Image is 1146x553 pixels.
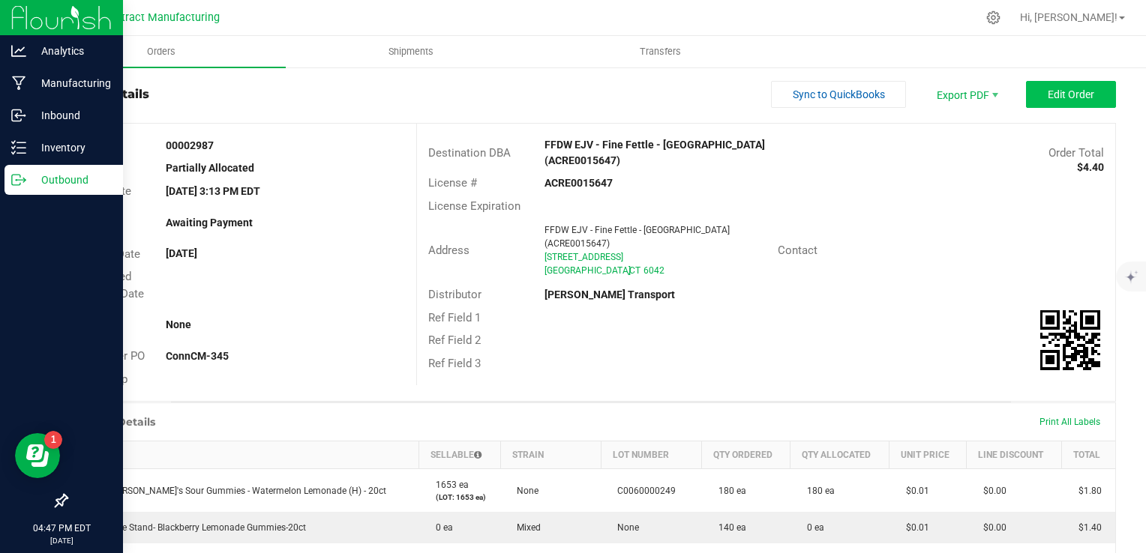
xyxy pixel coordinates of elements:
[286,36,535,67] a: Shipments
[544,139,765,166] strong: FFDW EJV - Fine Fettle - [GEOGRAPHIC_DATA] (ACRE0015647)
[26,42,116,60] p: Analytics
[428,288,481,301] span: Distributor
[368,45,454,58] span: Shipments
[610,486,676,496] span: C0060000249
[619,45,701,58] span: Transfers
[428,522,453,533] span: 0 ea
[7,535,116,546] p: [DATE]
[67,441,419,469] th: Item
[11,76,26,91] inline-svg: Manufacturing
[428,311,481,324] span: Ref Field 1
[26,139,116,157] p: Inventory
[76,522,306,533] span: Lemonade Stand- Blackberry Lemonade Gummies-20ct
[428,244,469,257] span: Address
[166,185,260,197] strong: [DATE] 3:13 PM EDT
[428,333,481,347] span: Ref Field 2
[921,81,1011,108] li: Export PDF
[711,522,746,533] span: 140 ea
[898,522,929,533] span: $0.01
[500,441,601,469] th: Strain
[799,522,824,533] span: 0 ea
[1039,417,1100,427] span: Print All Labels
[771,81,906,108] button: Sync to QuickBooks
[428,146,511,160] span: Destination DBA
[976,486,1006,496] span: $0.00
[1048,88,1094,100] span: Edit Order
[601,441,701,469] th: Lot Number
[11,140,26,155] inline-svg: Inventory
[11,43,26,58] inline-svg: Analytics
[778,244,817,257] span: Contact
[643,265,664,276] span: 6042
[11,172,26,187] inline-svg: Outbound
[428,480,469,490] span: 1653 ea
[1062,441,1115,469] th: Total
[44,431,62,449] iframe: Resource center unread badge
[1048,146,1104,160] span: Order Total
[799,486,835,496] span: 180 ea
[1071,522,1102,533] span: $1.40
[26,74,116,92] p: Manufacturing
[629,265,640,276] span: CT
[889,441,967,469] th: Unit Price
[26,171,116,189] p: Outbound
[166,217,253,229] strong: Awaiting Payment
[976,522,1006,533] span: $0.00
[127,45,196,58] span: Orders
[790,441,889,469] th: Qty Allocated
[544,265,631,276] span: [GEOGRAPHIC_DATA]
[86,11,220,24] span: CT Contract Manufacturing
[544,252,623,262] span: [STREET_ADDRESS]
[702,441,790,469] th: Qty Ordered
[166,139,214,151] strong: 00002987
[1040,310,1100,370] qrcode: 00002987
[428,176,477,190] span: License #
[166,350,229,362] strong: ConnCM-345
[1077,161,1104,173] strong: $4.40
[535,36,785,67] a: Transfers
[419,441,500,469] th: Sellable
[509,486,538,496] span: None
[428,357,481,370] span: Ref Field 3
[1026,81,1116,108] button: Edit Order
[544,177,613,189] strong: ACRE0015647
[610,522,639,533] span: None
[1071,486,1102,496] span: $1.80
[166,247,197,259] strong: [DATE]
[428,492,491,503] p: (LOT: 1653 ea)
[544,225,730,249] span: FFDW EJV - Fine Fettle - [GEOGRAPHIC_DATA] (ACRE0015647)
[1040,310,1100,370] img: Scan me!
[76,486,386,496] span: Sister [PERSON_NAME]'s Sour Gummies - Watermelon Lemonade (H) - 20ct
[166,318,191,330] strong: None
[26,106,116,124] p: Inbound
[711,486,746,496] span: 180 ea
[166,162,254,174] strong: Partially Allocated
[967,441,1062,469] th: Line Discount
[509,522,541,533] span: Mixed
[1020,11,1117,23] span: Hi, [PERSON_NAME]!
[984,10,1003,25] div: Manage settings
[793,88,885,100] span: Sync to QuickBooks
[11,108,26,123] inline-svg: Inbound
[544,288,675,300] strong: [PERSON_NAME] Transport
[428,199,520,213] span: License Expiration
[898,486,929,496] span: $0.01
[628,265,629,276] span: ,
[36,36,286,67] a: Orders
[15,433,60,478] iframe: Resource center
[7,522,116,535] p: 04:47 PM EDT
